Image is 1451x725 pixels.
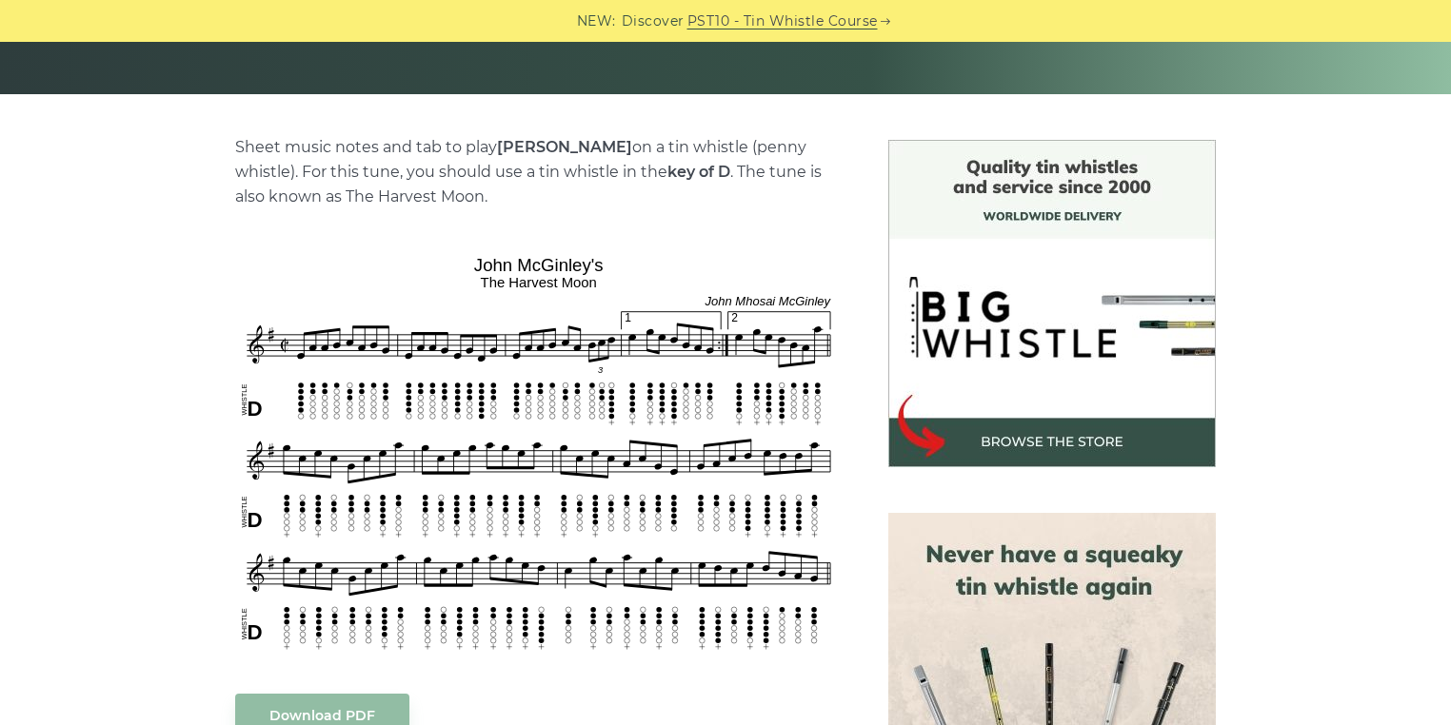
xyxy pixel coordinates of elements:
strong: [PERSON_NAME] [497,138,632,156]
img: John McGinley's Tin Whistle Tabs & Sheet Music [235,248,843,655]
span: NEW: [577,10,616,32]
a: PST10 - Tin Whistle Course [687,10,878,32]
p: Sheet music notes and tab to play on a tin whistle (penny whistle). For this tune, you should use... [235,135,843,209]
span: Discover [622,10,685,32]
img: BigWhistle Tin Whistle Store [888,140,1216,467]
strong: key of D [667,163,730,181]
